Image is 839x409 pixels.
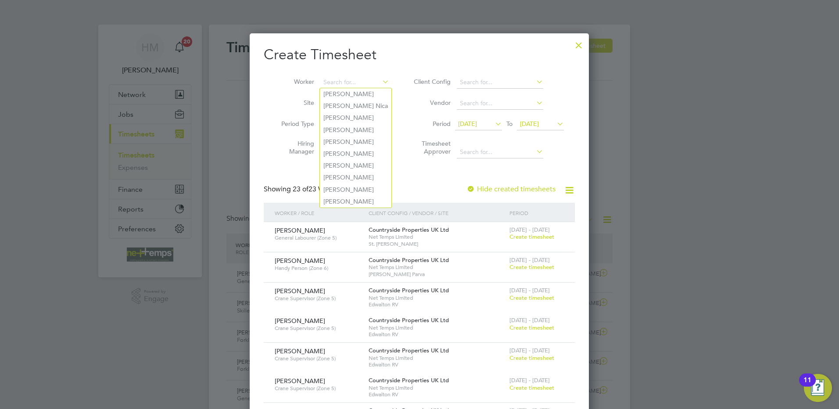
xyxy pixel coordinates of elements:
div: 11 [803,380,811,391]
span: General Labourer (Zone 5) [275,234,362,241]
input: Search for... [457,146,543,158]
span: Net Temps Limited [369,324,505,331]
span: Countryside Properties UK Ltd [369,287,449,294]
h2: Create Timesheet [264,46,575,64]
span: [DATE] - [DATE] [509,377,550,384]
span: Create timesheet [509,263,554,271]
span: [PERSON_NAME] [275,377,325,385]
label: Worker [275,78,314,86]
div: Worker / Role [272,203,366,223]
span: Net Temps Limited [369,294,505,301]
span: Create timesheet [509,294,554,301]
span: Create timesheet [509,324,554,331]
span: Countryside Properties UK Ltd [369,226,449,233]
span: [DATE] [520,120,539,128]
span: Crane Supervisor (Zone 5) [275,325,362,332]
span: [DATE] - [DATE] [509,287,550,294]
div: Client Config / Vendor / Site [366,203,507,223]
li: [PERSON_NAME] [320,172,391,183]
li: [PERSON_NAME] Nica [320,100,391,112]
li: [PERSON_NAME] [320,148,391,160]
button: Open Resource Center, 11 new notifications [804,374,832,402]
input: Search for... [320,76,389,89]
span: Create timesheet [509,354,554,362]
li: [PERSON_NAME] [320,160,391,172]
div: Period [507,203,566,223]
input: Search for... [457,97,543,110]
span: Net Temps Limited [369,264,505,271]
label: Period [411,120,451,128]
label: Client Config [411,78,451,86]
div: Showing [264,185,345,194]
span: Edwalton RV [369,301,505,308]
li: [PERSON_NAME] [320,124,391,136]
span: Crane Supervisor (Zone 5) [275,355,362,362]
span: [PERSON_NAME] Parva [369,271,505,278]
span: Edwalton RV [369,331,505,338]
span: St. [PERSON_NAME] [369,240,505,248]
span: [DATE] - [DATE] [509,347,550,354]
span: Countryside Properties UK Ltd [369,256,449,264]
span: Net Temps Limited [369,384,505,391]
li: [PERSON_NAME] [320,196,391,208]
span: To [504,118,515,129]
span: [DATE] [458,120,477,128]
span: [PERSON_NAME] [275,317,325,325]
span: Create timesheet [509,384,554,391]
span: [PERSON_NAME] [275,257,325,265]
li: [PERSON_NAME] [320,184,391,196]
span: [DATE] - [DATE] [509,256,550,264]
span: Countryside Properties UK Ltd [369,347,449,354]
span: Net Temps Limited [369,233,505,240]
li: [PERSON_NAME] [320,112,391,124]
span: Countryside Properties UK Ltd [369,316,449,324]
li: [PERSON_NAME] [320,136,391,148]
span: 23 of [293,185,308,194]
span: [DATE] - [DATE] [509,316,550,324]
span: Net Temps Limited [369,355,505,362]
span: Countryside Properties UK Ltd [369,377,449,384]
span: 23 Workers [293,185,344,194]
li: [PERSON_NAME] [320,88,391,100]
span: Crane Supervisor (Zone 5) [275,385,362,392]
span: Crane Supervisor (Zone 5) [275,295,362,302]
span: Edwalton RV [369,361,505,368]
span: [DATE] - [DATE] [509,226,550,233]
span: Create timesheet [509,233,554,240]
label: Vendor [411,99,451,107]
input: Search for... [457,76,543,89]
span: Handy Person (Zone 6) [275,265,362,272]
label: Timesheet Approver [411,140,451,155]
label: Site [275,99,314,107]
span: Edwalton RV [369,391,505,398]
label: Hiring Manager [275,140,314,155]
span: [PERSON_NAME] [275,347,325,355]
span: [PERSON_NAME] [275,226,325,234]
label: Period Type [275,120,314,128]
label: Hide created timesheets [466,185,556,194]
span: [PERSON_NAME] [275,287,325,295]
